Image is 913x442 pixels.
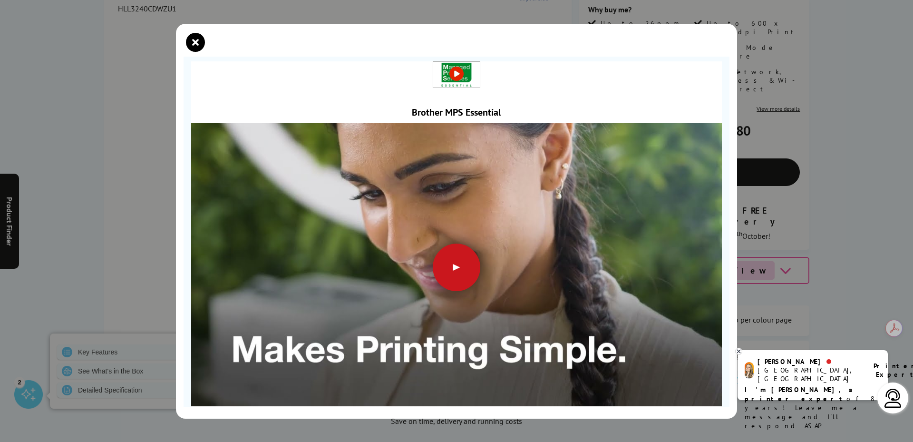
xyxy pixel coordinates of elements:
[758,366,862,383] div: [GEOGRAPHIC_DATA], [GEOGRAPHIC_DATA]
[758,357,862,366] div: [PERSON_NAME]
[191,106,722,118] div: Brother MPS Essential
[745,385,855,403] b: I'm [PERSON_NAME], a printer expert
[188,35,203,49] button: close modal
[433,62,480,88] img: Brother MPS Essential
[745,385,881,431] p: of 8 years! Leave me a message and I'll respond ASAP
[884,389,903,408] img: user-headset-light.svg
[745,362,754,379] img: amy-livechat.png
[191,108,722,406] img: Play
